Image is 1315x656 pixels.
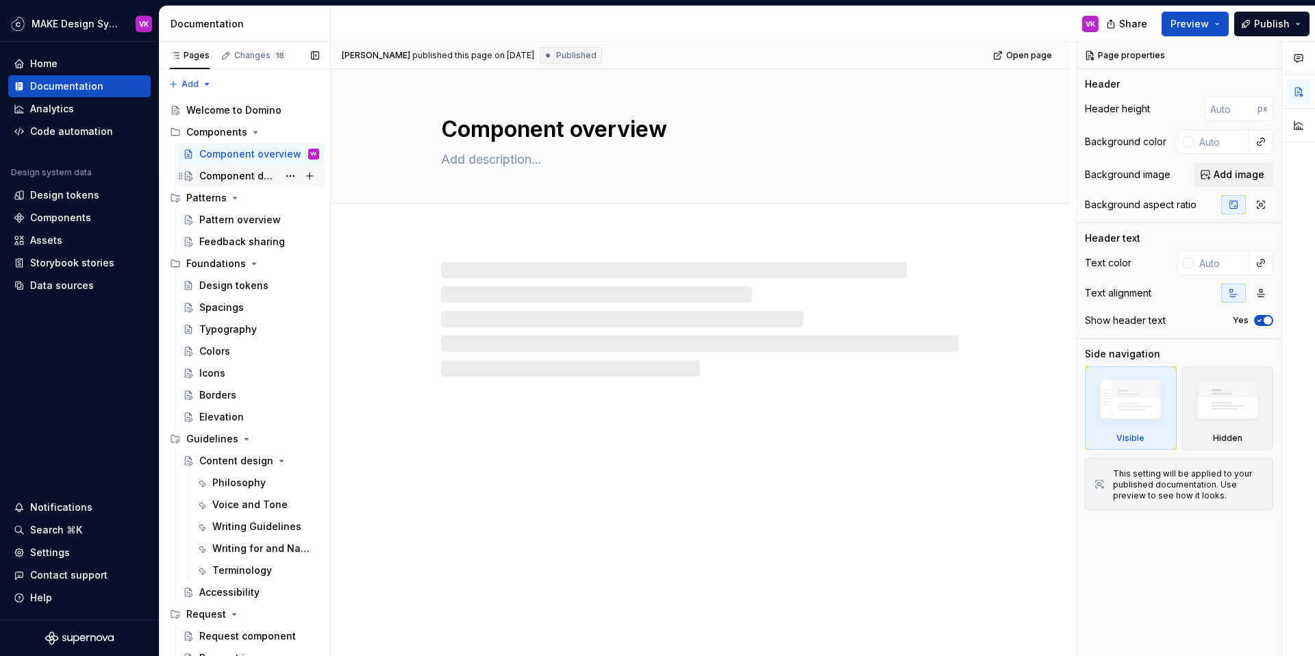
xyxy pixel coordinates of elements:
div: Assets [30,234,62,247]
div: Background aspect ratio [1085,198,1197,212]
span: Add image [1214,168,1264,181]
div: published this page on [DATE] [412,50,534,61]
a: Pattern overview [177,209,325,231]
a: Component overviewVK [177,143,325,165]
button: Notifications [8,496,151,518]
a: Documentation [8,75,151,97]
div: Visible [1085,366,1177,450]
div: Header text [1085,231,1140,245]
div: Search ⌘K [30,523,82,537]
a: Elevation [177,406,325,428]
div: Guidelines [186,432,238,446]
div: Colors [199,344,230,358]
button: Help [8,587,151,609]
div: Feedback sharing [199,235,285,249]
a: Storybook stories [8,252,151,274]
a: Accessibility [177,581,325,603]
div: Request [164,603,325,625]
div: Patterns [186,191,227,205]
a: Content design [177,450,325,472]
div: Pattern overview [199,213,281,227]
div: This setting will be applied to your published documentation. Use preview to see how it looks. [1113,468,1264,501]
div: Welcome to Domino [186,103,281,117]
span: Add [181,79,199,90]
div: Header [1085,77,1120,91]
a: Writing Guidelines [190,516,325,538]
a: Analytics [8,98,151,120]
div: Header height [1085,102,1150,116]
a: Design tokens [177,275,325,297]
input: Auto [1194,129,1249,154]
div: Text color [1085,256,1131,270]
div: Spacings [199,301,244,314]
button: Contact support [8,564,151,586]
div: Writing for and Naming UX Elements [212,542,316,555]
a: Welcome to Domino [164,99,325,121]
div: Data sources [30,279,94,292]
div: MAKE Design System [32,17,119,31]
div: Settings [30,546,70,559]
div: Terminology [212,564,272,577]
a: Terminology [190,559,325,581]
div: Hidden [1213,433,1242,444]
input: Auto [1205,97,1257,121]
div: Foundations [164,253,325,275]
span: Preview [1170,17,1209,31]
button: MAKE Design SystemVK [3,9,156,38]
a: Colors [177,340,325,362]
a: Feedback sharing [177,231,325,253]
span: Published [556,50,597,61]
button: Add image [1194,162,1273,187]
button: Add [164,75,216,94]
a: Data sources [8,275,151,297]
div: Design tokens [199,279,268,292]
div: Borders [199,388,236,402]
div: Component detail [199,169,278,183]
div: Notifications [30,501,92,514]
p: px [1257,103,1268,114]
div: VK [139,18,149,29]
button: Search ⌘K [8,519,151,541]
div: Content design [199,454,273,468]
div: Request [186,607,226,621]
span: Open page [1006,50,1052,61]
div: Changes [234,50,286,61]
div: Component overview [199,147,301,161]
a: Voice and Tone [190,494,325,516]
a: Spacings [177,297,325,318]
div: Background image [1085,168,1170,181]
a: Typography [177,318,325,340]
div: VK [1086,18,1095,29]
div: Code automation [30,125,113,138]
div: Philosophy [212,476,266,490]
a: Philosophy [190,472,325,494]
div: Icons [199,366,225,380]
span: Publish [1254,17,1290,31]
div: Help [30,591,52,605]
div: Design system data [11,167,92,178]
a: Icons [177,362,325,384]
a: Components [8,207,151,229]
a: Design tokens [8,184,151,206]
div: Text alignment [1085,286,1151,300]
a: Code automation [8,121,151,142]
div: Accessibility [199,585,260,599]
div: Design tokens [30,188,99,202]
div: Visible [1116,433,1144,444]
button: Preview [1162,12,1229,36]
div: Home [30,57,58,71]
div: Components [186,125,247,139]
a: Component detail [177,165,325,187]
div: Foundations [186,257,246,270]
div: Hidden [1182,366,1274,450]
div: Storybook stories [30,256,114,270]
a: Borders [177,384,325,406]
div: Elevation [199,410,244,424]
a: Supernova Logo [45,631,114,645]
a: Home [8,53,151,75]
div: VK [310,147,317,161]
div: Components [30,211,91,225]
a: Writing for and Naming UX Elements [190,538,325,559]
a: Open page [989,46,1058,65]
div: Documentation [30,79,103,93]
